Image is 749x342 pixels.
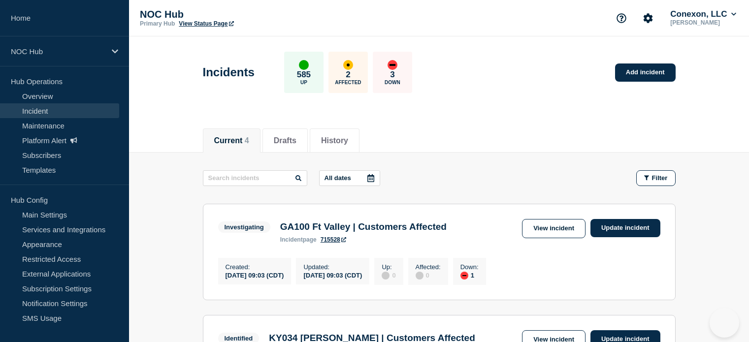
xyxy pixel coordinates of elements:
[652,174,668,182] span: Filter
[245,136,249,145] span: 4
[416,272,423,280] div: disabled
[668,19,738,26] p: [PERSON_NAME]
[297,70,311,80] p: 585
[460,263,479,271] p: Down :
[325,174,351,182] p: All dates
[140,9,337,20] p: NOC Hub
[460,271,479,280] div: 1
[280,236,303,243] span: incident
[343,60,353,70] div: affected
[382,271,395,280] div: 0
[299,60,309,70] div: up
[611,8,632,29] button: Support
[203,65,255,79] h1: Incidents
[203,170,307,186] input: Search incidents
[385,80,400,85] p: Down
[416,263,441,271] p: Affected :
[522,219,586,238] a: View incident
[615,63,676,82] a: Add incident
[382,263,395,271] p: Up :
[636,170,676,186] button: Filter
[335,80,361,85] p: Affected
[710,308,739,338] iframe: Help Scout Beacon - Open
[416,271,441,280] div: 0
[226,271,284,279] div: [DATE] 09:03 (CDT)
[179,20,233,27] a: View Status Page
[303,271,362,279] div: [DATE] 09:03 (CDT)
[140,20,175,27] p: Primary Hub
[346,70,350,80] p: 2
[388,60,397,70] div: down
[590,219,660,237] a: Update incident
[390,70,394,80] p: 3
[274,136,296,145] button: Drafts
[214,136,249,145] button: Current 4
[460,272,468,280] div: down
[382,272,390,280] div: disabled
[280,221,447,232] h3: GA100 Ft Valley | Customers Affected
[319,170,380,186] button: All dates
[321,236,346,243] a: 715528
[321,136,348,145] button: History
[668,9,738,19] button: Conexon, LLC
[11,47,105,56] p: NOC Hub
[300,80,307,85] p: Up
[218,221,270,233] span: Investigating
[226,263,284,271] p: Created :
[638,8,658,29] button: Account settings
[280,236,317,243] p: page
[303,263,362,271] p: Updated :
